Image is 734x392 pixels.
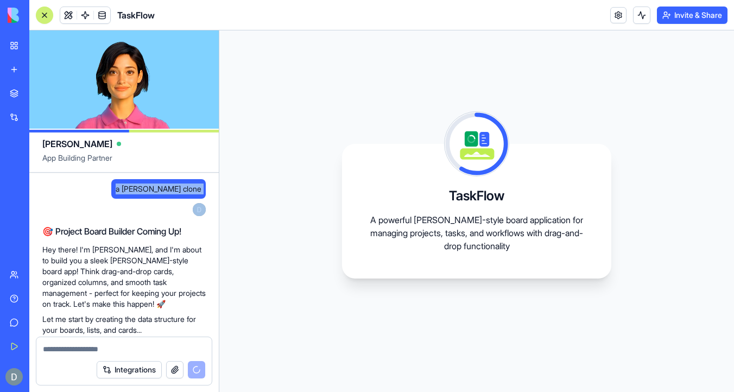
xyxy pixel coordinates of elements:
[42,225,206,238] h2: 🎯 Project Board Builder Coming Up!
[42,244,206,309] p: Hey there! I'm [PERSON_NAME], and I'm about to build you a sleek [PERSON_NAME]-style board app! T...
[42,137,112,150] span: [PERSON_NAME]
[116,184,201,194] span: a [PERSON_NAME] clone
[368,213,585,252] p: A powerful [PERSON_NAME]-style board application for managing projects, tasks, and workflows with...
[8,8,75,23] img: logo
[5,368,23,385] img: ACg8ocKFTymSb8MHIoeWCqnu3JYmIYXtTmuXRzTxN47P5v_L7CKV1Q=s96-c
[97,361,162,378] button: Integrations
[42,314,206,336] p: Let me start by creating the data structure for your boards, lists, and cards...
[117,9,155,22] span: TaskFlow
[193,203,206,216] img: ACg8ocKFTymSb8MHIoeWCqnu3JYmIYXtTmuXRzTxN47P5v_L7CKV1Q=s96-c
[449,187,504,205] h3: TaskFlow
[42,153,206,172] span: App Building Partner
[657,7,727,24] button: Invite & Share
